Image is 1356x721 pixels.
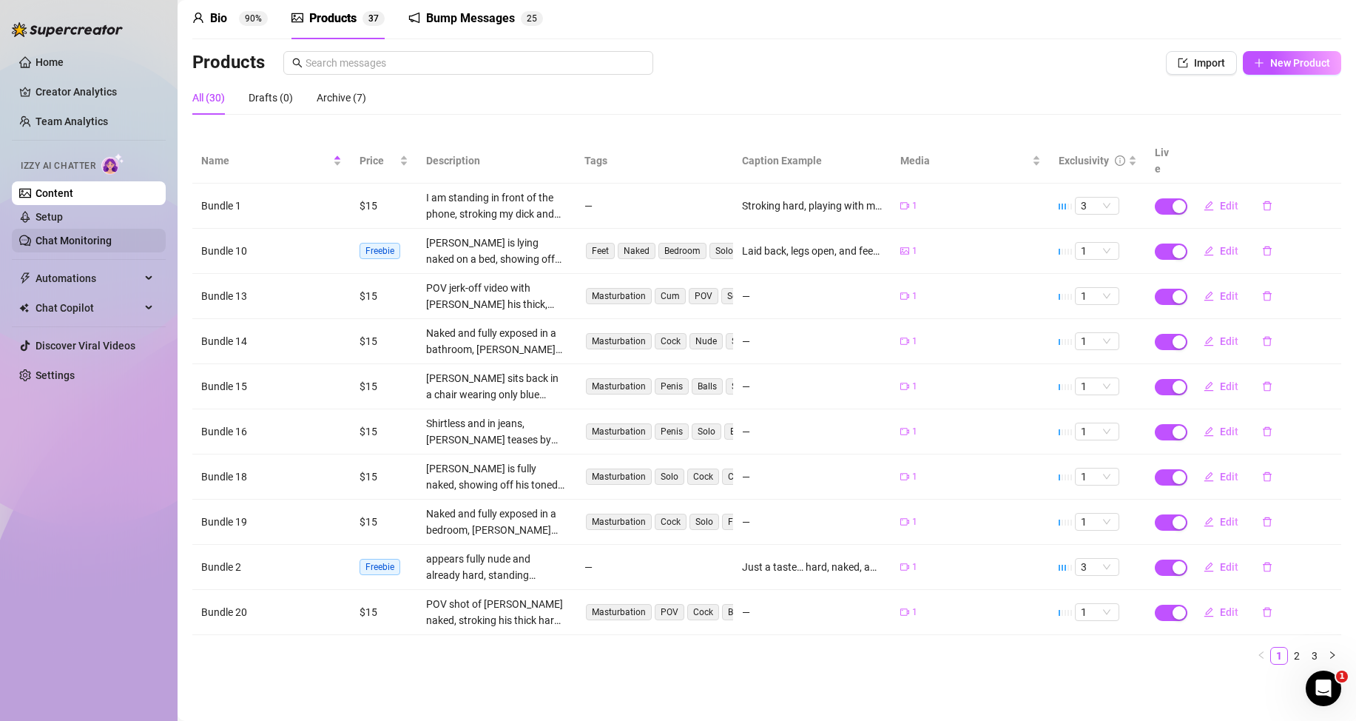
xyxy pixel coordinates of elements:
button: delete [1250,284,1284,308]
li: Next Page [1323,647,1341,665]
button: New Product [1243,51,1341,75]
span: Masturbation [586,378,652,395]
span: Solo [709,243,739,259]
span: 1 [912,606,917,620]
span: 3 [1081,559,1113,575]
span: plus [1254,58,1264,68]
span: Solo [692,423,721,440]
span: thunderbolt [19,272,31,284]
div: Naked and fully exposed in a bathroom, [PERSON_NAME] stands stroking his thick cock with both han... [426,325,567,358]
span: Edit [1220,471,1238,483]
span: video-camera [900,337,909,346]
span: 1 [1081,604,1113,620]
span: Import [1194,57,1225,69]
td: $15 [351,184,417,229]
span: delete [1262,201,1272,211]
a: Settings [36,369,75,381]
td: Bundle 15 [192,364,351,409]
span: 1 [912,289,917,304]
td: Bundle 2 [192,545,351,590]
span: Edit [1220,561,1238,573]
span: Edit [1220,200,1238,212]
div: Exclusivity [1059,152,1109,169]
sup: 37 [362,11,385,26]
div: [PERSON_NAME] sits back in a chair wearing only blue shorts pulled down to expose his hard cock a... [426,370,567,403]
a: Creator Analytics [36,80,154,104]
span: Bedroom [658,243,706,259]
div: [PERSON_NAME] is lying naked on a bed, showing off his bare legs and feet. The focus is on his fe... [426,235,567,267]
td: $15 [351,500,417,545]
span: delete [1262,336,1272,346]
td: Bundle 20 [192,590,351,635]
span: edit [1204,201,1214,211]
div: Bio [210,10,227,27]
button: Edit [1192,465,1250,489]
span: video-camera [900,292,909,301]
span: 1 [912,425,917,439]
span: Edit [1220,245,1238,257]
span: Edit [1220,290,1238,302]
span: Edit [1220,606,1238,618]
th: Description [417,138,576,184]
span: Masturbation [586,423,652,440]
span: Solo [689,514,719,530]
span: 1 [1081,243,1113,259]
th: Name [192,138,351,184]
a: 1 [1271,648,1287,664]
div: — [742,469,883,485]
span: search [292,58,303,68]
span: Edit [1220,426,1238,437]
span: Edit [1220,380,1238,392]
button: Edit [1192,510,1250,534]
span: notification [408,12,420,24]
span: 1 [1081,288,1113,304]
span: picture [291,12,303,24]
td: — [576,184,734,229]
span: video-camera [900,427,909,436]
span: 1 [912,380,917,394]
button: delete [1250,375,1284,398]
th: Price [351,138,417,184]
div: appears fully nude and already hard, standing confidently in front of the camera. His seductive g... [426,551,567,583]
span: delete [1262,246,1272,256]
li: 1 [1270,647,1288,665]
span: Nude [689,333,723,349]
td: $15 [351,455,417,500]
span: Fully Naked [722,514,781,530]
span: Solo [726,378,755,395]
input: Search messages [306,55,644,71]
span: Penis [655,378,689,395]
button: Edit [1192,284,1250,308]
button: Edit [1192,420,1250,443]
span: import [1178,58,1188,68]
button: right [1323,647,1341,665]
span: edit [1204,381,1214,392]
th: Live [1146,138,1183,184]
span: edit [1204,517,1214,527]
span: Masturbation [586,604,652,620]
div: — [742,514,883,530]
div: — [742,333,883,349]
span: 1 [1081,514,1113,530]
div: Bump Messages [426,10,515,27]
div: POV shot of [PERSON_NAME] naked, stroking his thick hard cock over a bed. Full view of his hairy ... [426,596,567,628]
span: 1 [1081,333,1113,349]
th: Caption Example [733,138,891,184]
h3: Products [192,51,265,75]
div: POV jerk-off video with [PERSON_NAME] his thick, uncut cock until he cums. Close-up shots focus o... [426,280,567,312]
span: Chat Copilot [36,296,141,320]
span: 1 [1081,378,1113,395]
span: edit [1204,426,1214,437]
span: Masturbation [586,514,652,530]
button: Edit [1192,600,1250,624]
span: delete [1262,291,1272,301]
span: Naked [618,243,655,259]
td: Bundle 19 [192,500,351,545]
span: Name [201,152,330,169]
span: Cock [687,604,719,620]
span: POV [689,288,718,304]
span: delete [1262,517,1272,527]
button: Edit [1192,555,1250,579]
div: Naked and fully exposed in a bedroom, [PERSON_NAME] shows off his muscular chest, abs, and thick ... [426,506,567,538]
span: user [192,12,204,24]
